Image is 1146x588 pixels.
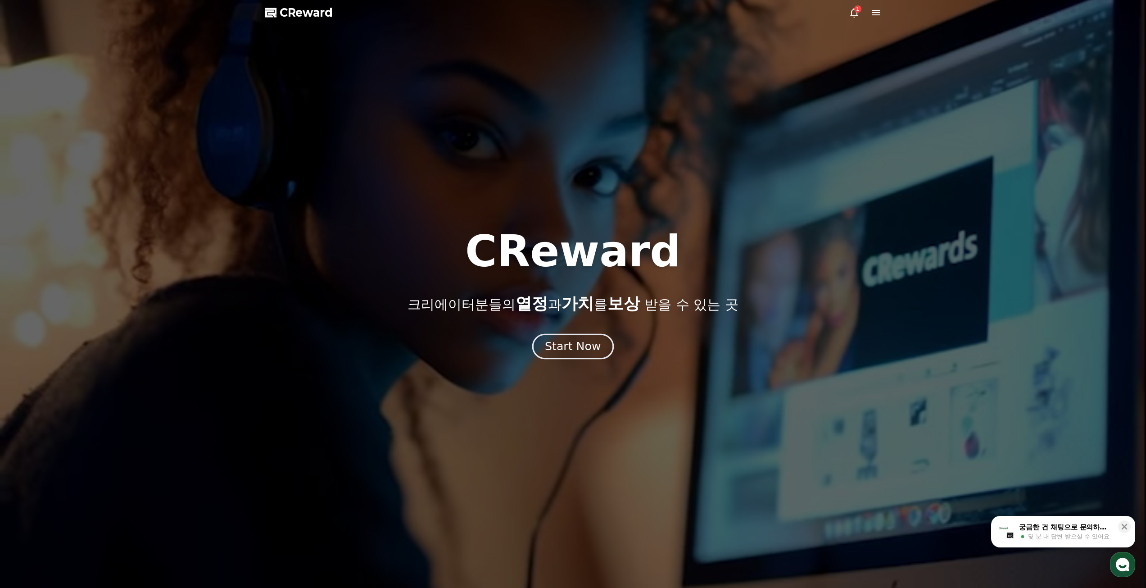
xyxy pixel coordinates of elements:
[3,286,59,308] a: 홈
[562,294,594,313] span: 가치
[82,300,93,307] span: 대화
[534,343,612,352] a: Start Now
[139,299,150,306] span: 설정
[465,230,681,273] h1: CReward
[28,299,34,306] span: 홈
[59,286,116,308] a: 대화
[532,333,614,359] button: Start Now
[545,339,601,354] div: Start Now
[265,5,333,20] a: CReward
[849,7,860,18] a: 1
[607,294,640,313] span: 보상
[854,5,861,13] div: 1
[280,5,333,20] span: CReward
[408,295,738,313] p: 크리에이터분들의 과 를 받을 수 있는 곳
[116,286,173,308] a: 설정
[516,294,548,313] span: 열정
